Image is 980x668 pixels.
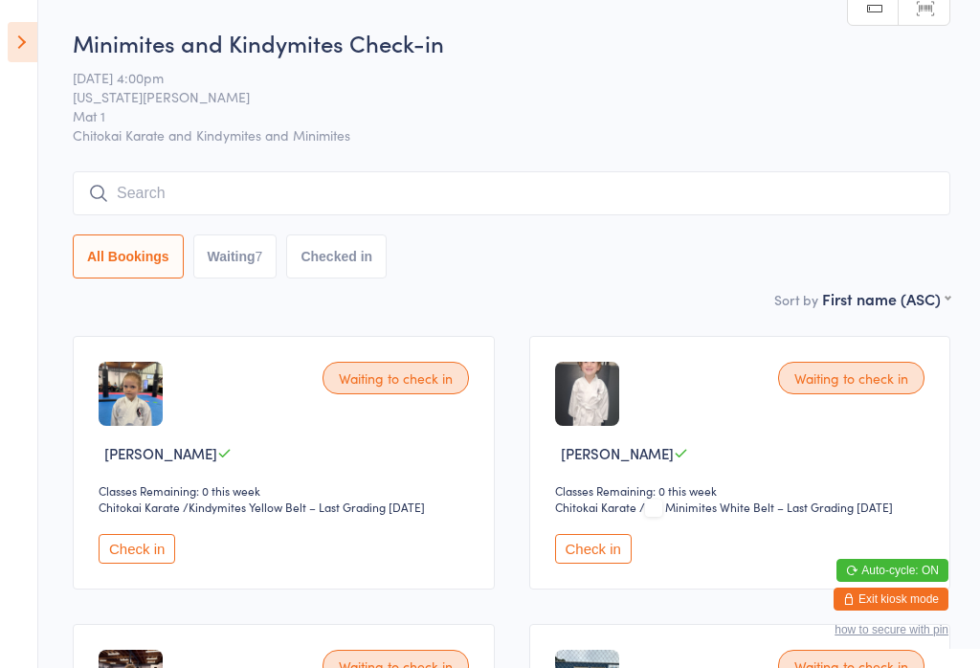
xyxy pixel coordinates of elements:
[193,234,278,278] button: Waiting7
[183,499,425,515] span: / Kindymites Yellow Belt – Last Grading [DATE]
[73,234,184,278] button: All Bookings
[555,362,619,426] img: image1747807253.png
[256,249,263,264] div: 7
[639,499,893,515] span: / Minimites White Belt – Last Grading [DATE]
[774,290,818,309] label: Sort by
[555,482,931,499] div: Classes Remaining: 0 this week
[99,482,475,499] div: Classes Remaining: 0 this week
[73,68,921,87] span: [DATE] 4:00pm
[73,106,921,125] span: Mat 1
[73,171,950,215] input: Search
[834,588,948,611] button: Exit kiosk mode
[99,534,175,564] button: Check in
[836,559,948,582] button: Auto-cycle: ON
[73,87,921,106] span: [US_STATE][PERSON_NAME]
[835,623,948,636] button: how to secure with pin
[555,499,636,515] div: Chitokai Karate
[99,362,163,426] img: image1739164214.png
[73,125,950,145] span: Chitokai Karate and Kindymites and Minimites
[822,288,950,309] div: First name (ASC)
[73,27,950,58] h2: Minimites and Kindymites Check-in
[104,443,217,463] span: [PERSON_NAME]
[555,534,632,564] button: Check in
[99,499,180,515] div: Chitokai Karate
[323,362,469,394] div: Waiting to check in
[778,362,924,394] div: Waiting to check in
[286,234,387,278] button: Checked in
[561,443,674,463] span: [PERSON_NAME]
